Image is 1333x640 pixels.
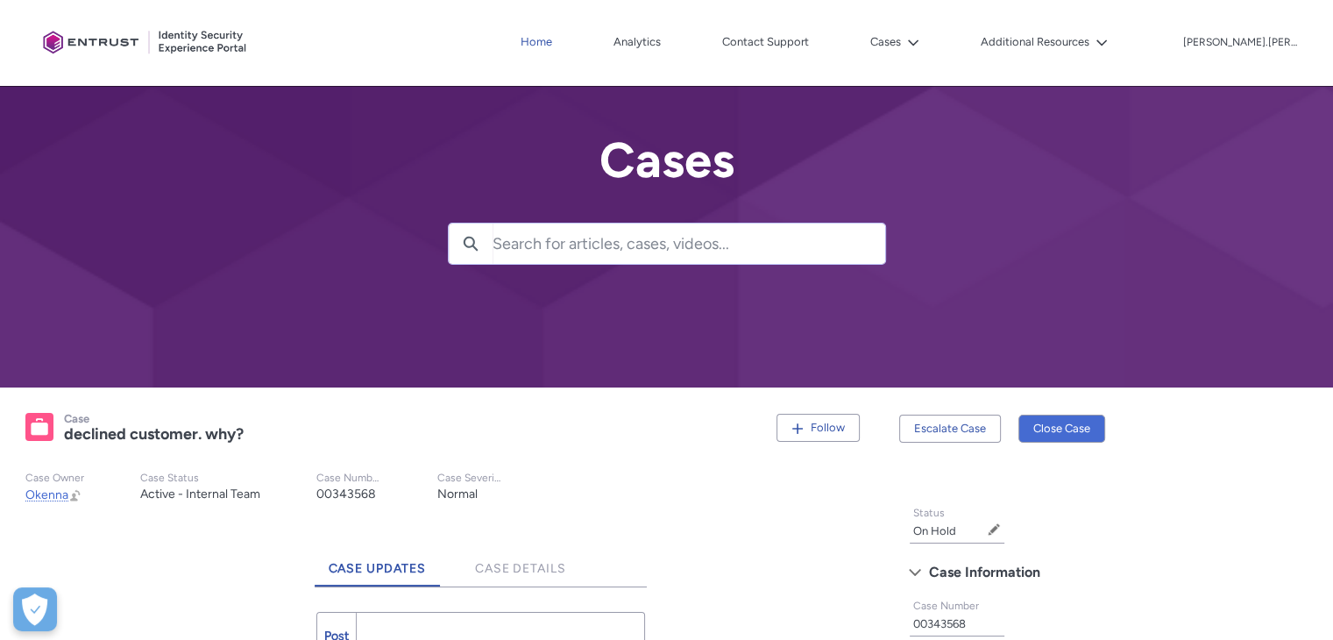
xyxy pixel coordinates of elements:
[461,538,580,587] a: Case Details
[609,29,665,55] a: Analytics, opens in new tab
[140,472,260,485] p: Case Status
[13,587,57,631] div: Cookie Preferences
[899,415,1001,443] button: Escalate Case
[776,414,860,442] button: Follow
[316,487,376,501] lightning-formatted-text: 00343568
[25,487,68,502] span: Okenna
[1018,415,1105,443] button: Close Case
[987,523,1001,537] button: Edit Status
[913,507,945,519] span: Status
[449,224,493,264] button: Search
[913,617,966,630] lightning-formatted-text: 00343568
[64,424,244,444] lightning-formatted-text: declined customer. why?
[329,561,427,576] span: Case Updates
[140,487,260,501] lightning-formatted-text: Active - Internal Team
[448,133,886,188] h2: Cases
[811,421,845,434] span: Follow
[315,538,441,587] a: Case Updates
[13,587,57,631] button: Open Preferences
[475,561,566,576] span: Case Details
[25,472,84,485] p: Case Owner
[316,472,381,485] p: Case Number
[516,29,557,55] a: Home
[866,29,924,55] button: Cases
[929,559,1040,586] span: Case Information
[437,472,502,485] p: Case Severity
[976,29,1112,55] button: Additional Resources
[913,524,956,537] lightning-formatted-text: On Hold
[913,600,979,612] span: Case Number
[718,29,813,55] a: Contact Support
[900,558,1131,587] button: Case Information
[64,412,89,425] records-entity-label: Case
[493,224,885,264] input: Search for articles, cases, videos...
[1182,32,1298,50] button: User Profile andrei.nedelcu
[68,487,82,502] button: Change Owner
[437,487,478,501] lightning-formatted-text: Normal
[1183,37,1297,49] p: [PERSON_NAME].[PERSON_NAME]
